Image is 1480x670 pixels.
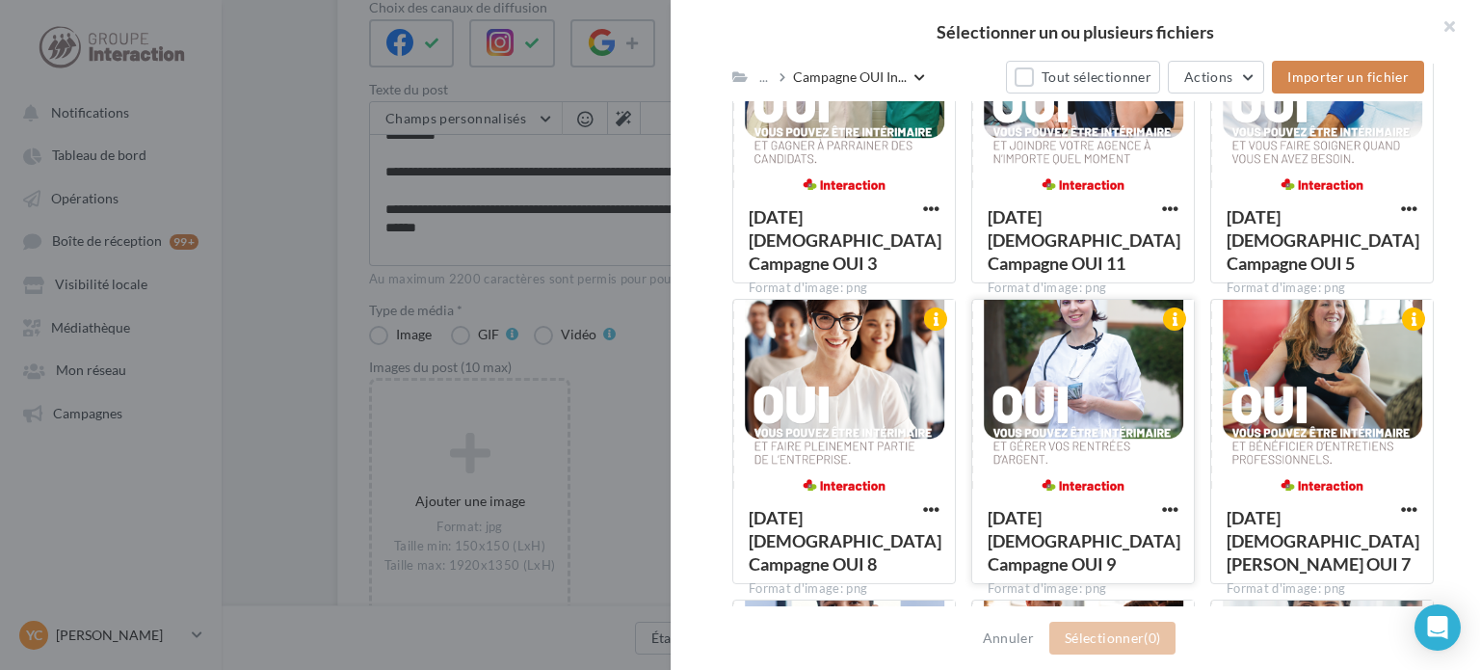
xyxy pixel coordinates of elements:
div: Format d'image: png [988,580,1178,598]
span: (0) [1144,630,1160,646]
span: 2025-02-04 SANTE Campagne OUI 5 [1227,206,1419,274]
span: Actions [1184,68,1232,85]
div: ... [755,64,772,91]
span: 2025-02-04 SANTE Campagne OUI 3 [749,206,941,274]
div: Open Intercom Messenger [1414,604,1461,651]
h2: Sélectionner un ou plusieurs fichiers [701,23,1449,40]
button: Actions [1168,61,1264,94]
span: 2025-02-04 SANTE Campagne OUI 9 [988,507,1180,575]
div: Format d'image: png [988,280,1178,297]
button: Tout sélectionner [1006,61,1160,94]
button: Annuler [975,627,1042,650]
span: 2025-02-04 SANTE Campagne OUI 11 [988,206,1180,274]
button: Importer un fichier [1272,61,1424,94]
div: Format d'image: png [749,580,939,598]
div: Format d'image: png [1227,280,1417,297]
span: 2025-02-04 SANTE Campagne OUI 7 [1227,507,1419,575]
button: Sélectionner(0) [1049,622,1176,655]
span: 2025-02-04 SANTE Campagne OUI 8 [749,507,941,575]
div: Format d'image: png [1227,580,1417,598]
span: Campagne OUI In... [793,67,907,87]
div: Format d'image: png [749,280,939,297]
span: Importer un fichier [1287,68,1409,85]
